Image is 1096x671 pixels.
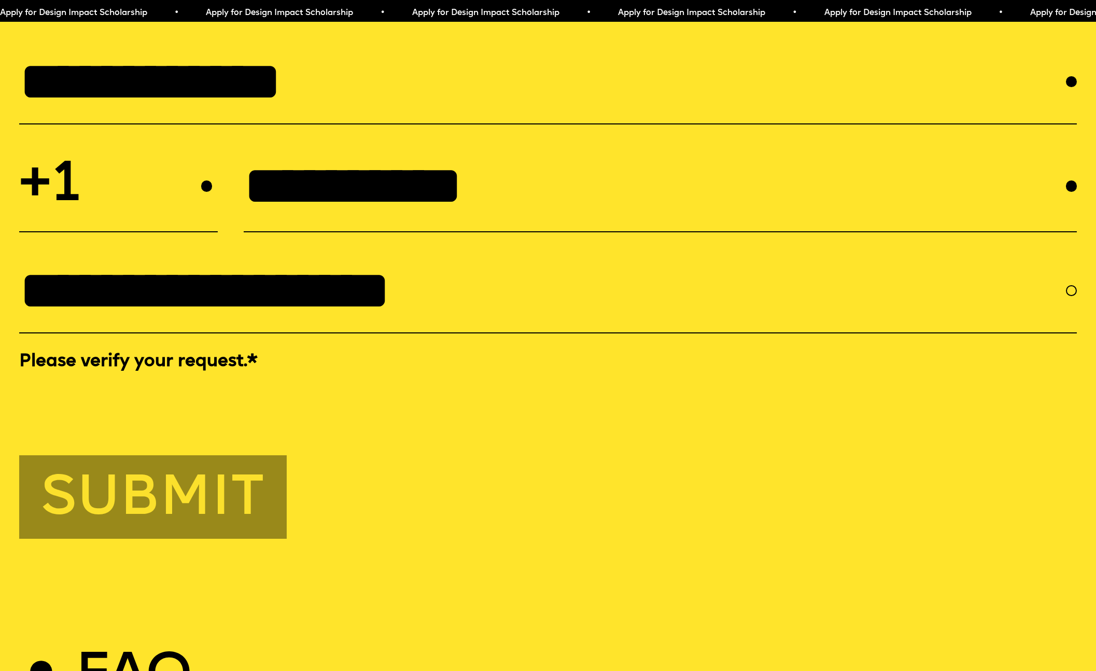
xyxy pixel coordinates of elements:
iframe: reCAPTCHA [19,376,177,417]
button: Submit [19,455,287,539]
span: • [338,9,342,17]
label: Please verify your request. [19,350,1077,374]
span: • [750,9,754,17]
span: • [956,9,960,17]
span: • [131,9,136,17]
span: • [543,9,548,17]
